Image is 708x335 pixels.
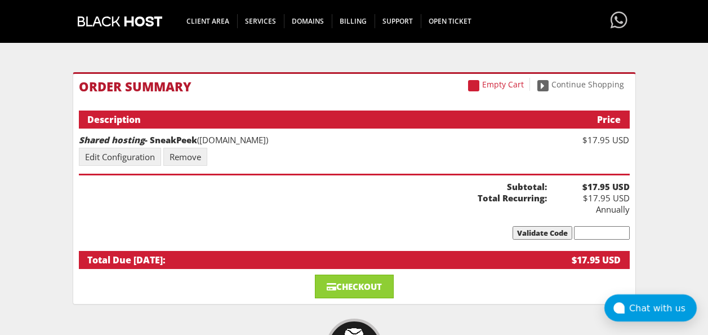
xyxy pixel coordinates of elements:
[541,254,621,266] div: $17.95 USD
[421,14,479,28] span: Open Ticket
[462,78,530,91] a: Empty Cart
[541,113,621,126] div: Price
[547,181,630,215] div: $17.95 USD Annually
[179,14,238,28] span: CLIENT AREA
[375,14,421,28] span: Support
[79,148,161,166] a: Edit Configuration
[79,80,630,93] h1: Order Summary
[284,14,332,28] span: Domains
[332,14,375,28] span: Billing
[547,134,630,146] div: $17.95 USD
[79,134,547,146] div: ([DOMAIN_NAME])
[79,134,145,146] em: Shared hosting
[532,78,630,91] a: Continue Shopping
[513,226,572,240] input: Validate Code
[315,275,394,298] a: Checkout
[79,192,547,204] b: Total Recurring:
[79,134,197,146] strong: - SneakPeek
[604,294,697,321] button: Chat with us
[237,14,284,28] span: SERVICES
[79,181,547,192] b: Subtotal:
[629,303,697,314] div: Chat with us
[87,113,541,126] div: Description
[547,181,630,192] b: $17.95 USD
[87,254,541,266] div: Total Due [DATE]:
[163,148,207,166] a: Remove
